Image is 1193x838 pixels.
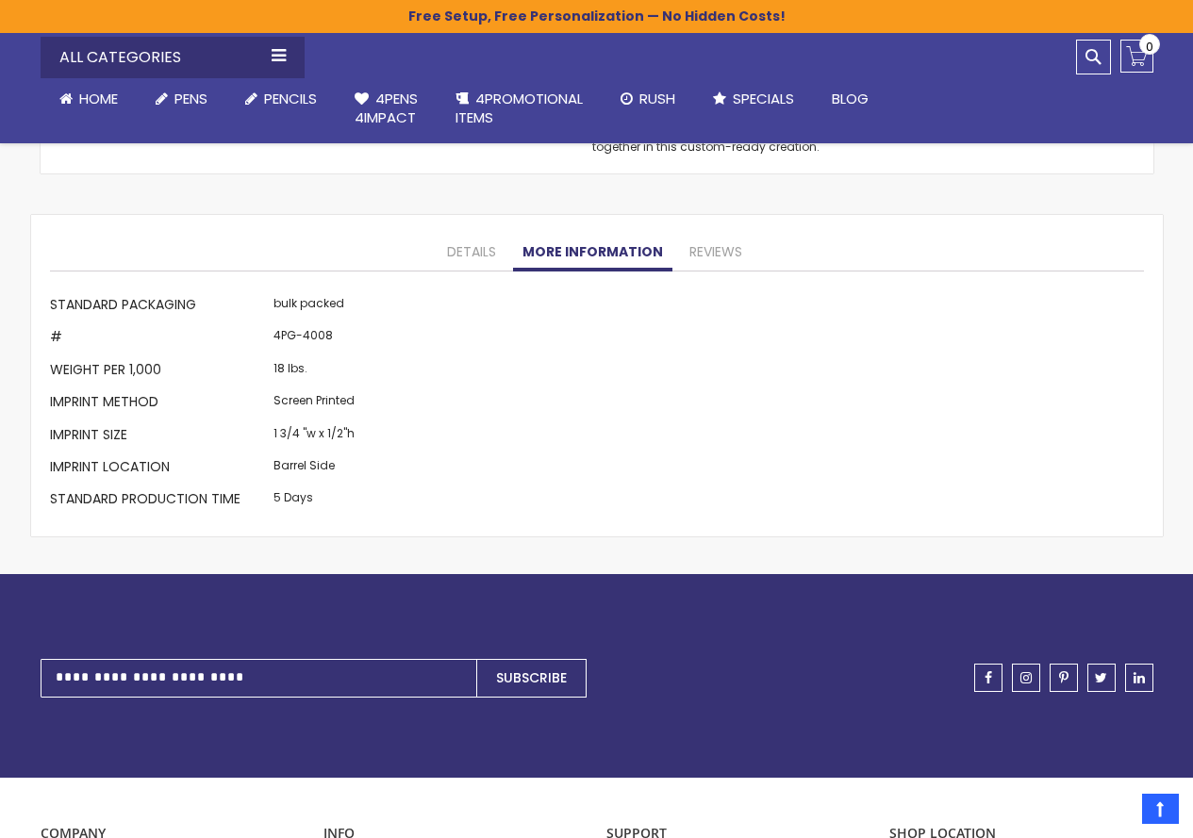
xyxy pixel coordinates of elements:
[50,323,269,355] th: #
[1125,664,1153,692] a: linkedin
[336,78,437,140] a: 4Pens4impact
[694,78,813,120] a: Specials
[513,234,672,271] a: More Information
[437,78,602,140] a: 4PROMOTIONALITEMS
[733,89,794,108] span: Specials
[137,78,226,120] a: Pens
[456,89,583,127] span: 4PROMOTIONAL ITEMS
[438,234,505,271] a: Details
[50,420,269,452] th: Imprint Size
[269,290,359,322] td: bulk packed
[269,420,359,452] td: 1 3/4 "w x 1/2"h
[832,89,869,108] span: Blog
[680,234,752,271] a: Reviews
[226,78,336,120] a: Pencils
[269,485,359,518] td: 5 Days
[50,290,269,322] th: Standard Packaging
[174,89,207,108] span: Pens
[1120,40,1153,73] a: 0
[269,388,359,420] td: Screen Printed
[269,355,359,387] td: 18 lbs.
[1134,671,1145,684] span: linkedin
[41,37,305,78] div: All Categories
[1050,664,1078,692] a: pinterest
[639,89,675,108] span: Rush
[813,78,887,120] a: Blog
[41,78,137,120] a: Home
[1020,671,1032,684] span: instagram
[79,89,118,108] span: Home
[1095,671,1107,684] span: twitter
[269,452,359,485] td: Barrel Side
[269,323,359,355] td: 4PG-4008
[1146,38,1153,56] span: 0
[496,668,567,687] span: Subscribe
[476,659,587,698] button: Subscribe
[264,89,317,108] span: Pencils
[50,452,269,485] th: Imprint Location
[355,89,418,127] span: 4Pens 4impact
[1059,671,1069,684] span: pinterest
[50,485,269,518] th: Standard Production Time
[50,355,269,387] th: Weight per 1,000
[1037,787,1193,838] iframe: Google Customer Reviews
[602,78,694,120] a: Rush
[1087,664,1116,692] a: twitter
[50,388,269,420] th: Imprint Method
[974,664,1002,692] a: facebook
[985,671,992,684] span: facebook
[1012,664,1040,692] a: instagram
